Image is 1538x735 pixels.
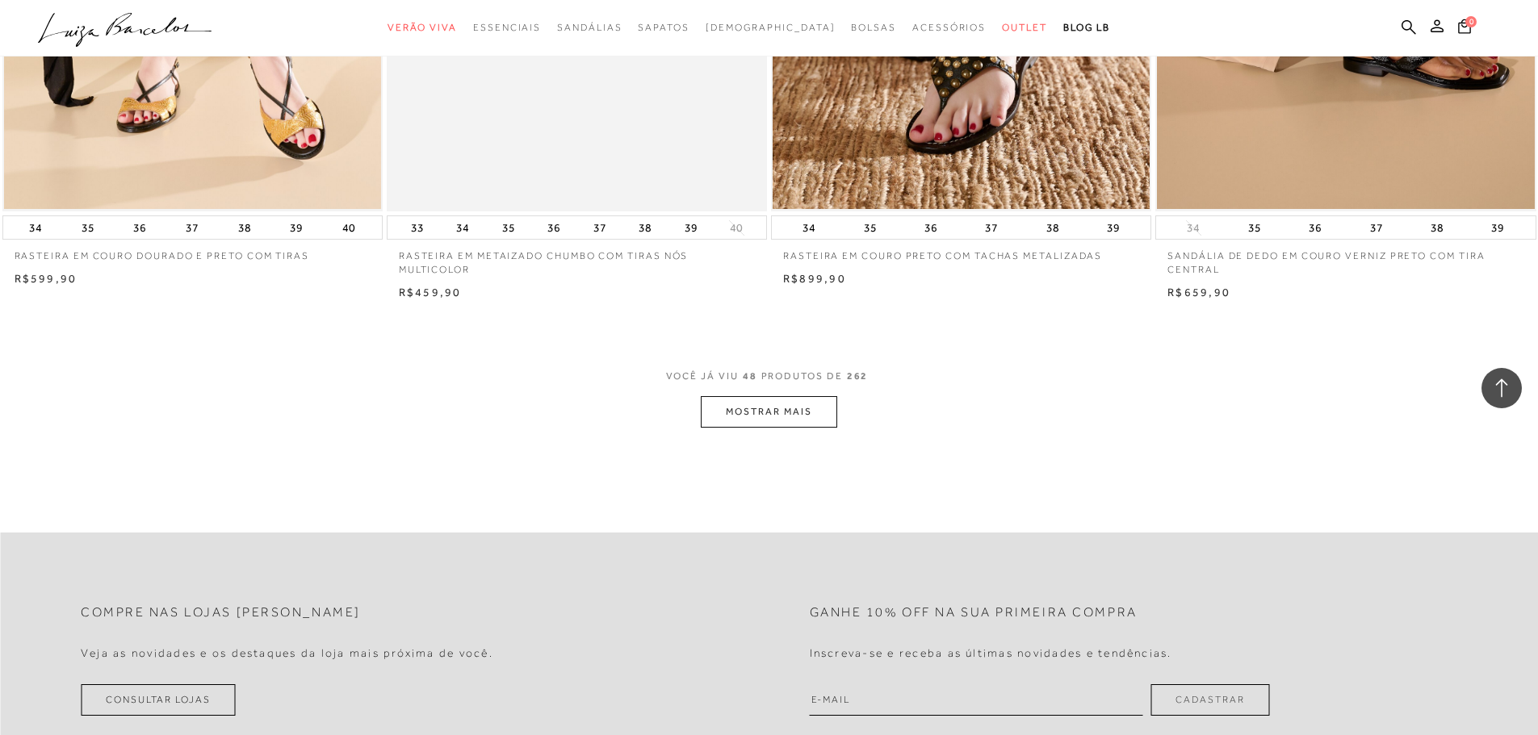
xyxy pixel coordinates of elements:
[557,22,622,33] span: Sandálias
[912,22,986,33] span: Acessórios
[1167,286,1230,299] span: R$659,90
[680,216,702,239] button: 39
[859,216,882,239] button: 35
[912,13,986,43] a: categoryNavScreenReaderText
[15,272,78,285] span: R$599,90
[557,13,622,43] a: categoryNavScreenReaderText
[920,216,942,239] button: 36
[743,370,757,382] span: 48
[851,13,896,43] a: categoryNavScreenReaderText
[798,216,820,239] button: 34
[1102,216,1125,239] button: 39
[1041,216,1064,239] button: 38
[1243,216,1266,239] button: 35
[638,22,689,33] span: Sapatos
[725,220,748,236] button: 40
[388,22,457,33] span: Verão Viva
[1453,18,1476,40] button: 0
[473,13,541,43] a: categoryNavScreenReaderText
[810,605,1138,620] h2: Ganhe 10% off na sua primeira compra
[181,216,203,239] button: 37
[980,216,1003,239] button: 37
[543,216,565,239] button: 36
[81,646,493,660] h4: Veja as novidades e os destaques da loja mais próxima de você.
[399,286,462,299] span: R$459,90
[1002,22,1047,33] span: Outlet
[634,216,656,239] button: 38
[1486,216,1509,239] button: 39
[771,240,1151,263] a: RASTEIRA EM COURO PRETO COM TACHAS METALIZADAS
[1365,216,1388,239] button: 37
[1465,16,1477,27] span: 0
[589,216,611,239] button: 37
[24,216,47,239] button: 34
[406,216,429,239] button: 33
[285,216,308,239] button: 39
[388,13,457,43] a: categoryNavScreenReaderText
[701,396,836,428] button: MOSTRAR MAIS
[706,22,836,33] span: [DEMOGRAPHIC_DATA]
[666,370,873,382] span: VOCÊ JÁ VIU PRODUTOS DE
[1426,216,1448,239] button: 38
[1304,216,1326,239] button: 36
[451,216,474,239] button: 34
[1002,13,1047,43] a: categoryNavScreenReaderText
[783,272,846,285] span: R$899,90
[1063,22,1110,33] span: BLOG LB
[851,22,896,33] span: Bolsas
[810,684,1143,716] input: E-mail
[473,22,541,33] span: Essenciais
[387,240,767,277] a: RASTEIRA EM METAIZADO CHUMBO COM TIRAS NÓS MULTICOLOR
[233,216,256,239] button: 38
[1182,220,1205,236] button: 34
[81,605,361,620] h2: Compre nas lojas [PERSON_NAME]
[810,646,1172,660] h4: Inscreva-se e receba as últimas novidades e tendências.
[128,216,151,239] button: 36
[638,13,689,43] a: categoryNavScreenReaderText
[81,684,236,716] a: Consultar Lojas
[77,216,99,239] button: 35
[1155,240,1536,277] a: SANDÁLIA DE DEDO EM COURO VERNIZ PRETO COM TIRA CENTRAL
[706,13,836,43] a: noSubCategoriesText
[1063,13,1110,43] a: BLOG LB
[1150,684,1269,716] button: Cadastrar
[497,216,520,239] button: 35
[2,240,383,263] a: RASTEIRA EM COURO DOURADO E PRETO COM TIRAS
[337,216,360,239] button: 40
[847,370,869,382] span: 262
